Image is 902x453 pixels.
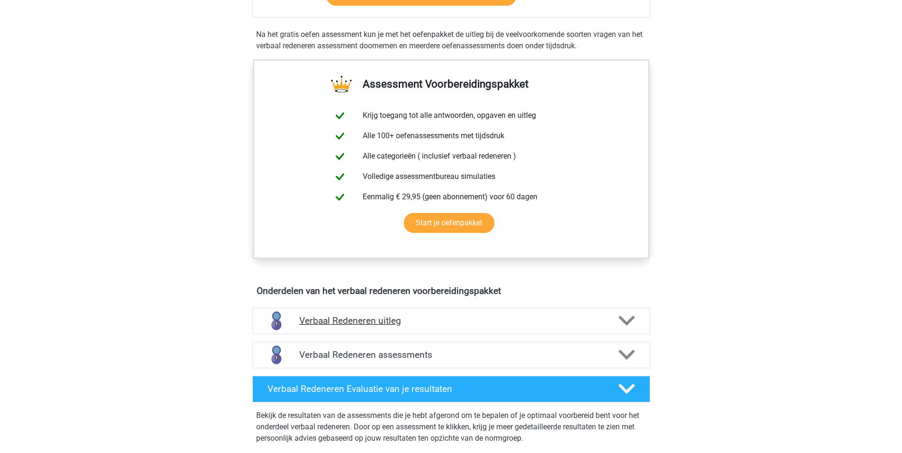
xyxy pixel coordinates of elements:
[404,213,494,233] a: Start je oefenpakket
[249,342,654,368] a: assessments Verbaal Redeneren assessments
[264,343,288,367] img: verbaal redeneren assessments
[264,309,288,333] img: verbaal redeneren uitleg
[257,285,646,296] h4: Onderdelen van het verbaal redeneren voorbereidingspakket
[299,315,603,326] h4: Verbaal Redeneren uitleg
[252,29,650,52] div: Na het gratis oefen assessment kun je met het oefenpakket de uitleg bij de veelvoorkomende soorte...
[249,376,654,402] a: Verbaal Redeneren Evaluatie van je resultaten
[249,308,654,334] a: uitleg Verbaal Redeneren uitleg
[268,383,603,394] h4: Verbaal Redeneren Evaluatie van je resultaten
[299,349,603,360] h4: Verbaal Redeneren assessments
[256,410,646,444] p: Bekijk de resultaten van de assessments die je hebt afgerond om te bepalen of je optimaal voorber...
